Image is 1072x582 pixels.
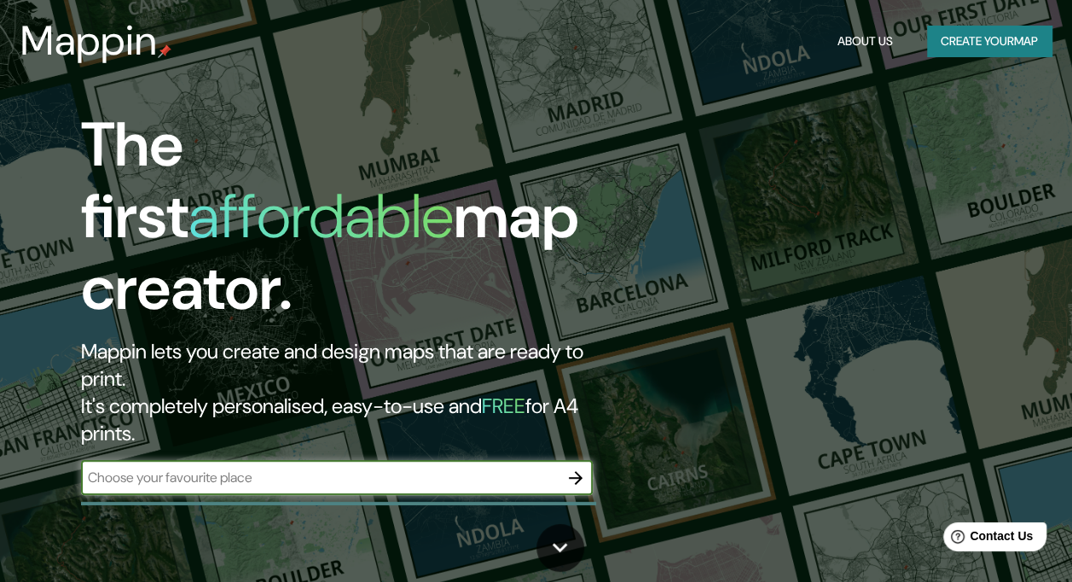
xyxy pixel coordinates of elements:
h5: FREE [482,393,525,419]
iframe: Help widget launcher [920,515,1053,563]
button: About Us [831,26,900,57]
h3: Mappin [20,17,158,65]
h1: The first map creator. [81,109,617,338]
h1: affordable [188,177,454,256]
img: mappin-pin [158,44,171,58]
button: Create yourmap [927,26,1052,57]
input: Choose your favourite place [81,468,559,487]
h2: Mappin lets you create and design maps that are ready to print. It's completely personalised, eas... [81,338,617,447]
